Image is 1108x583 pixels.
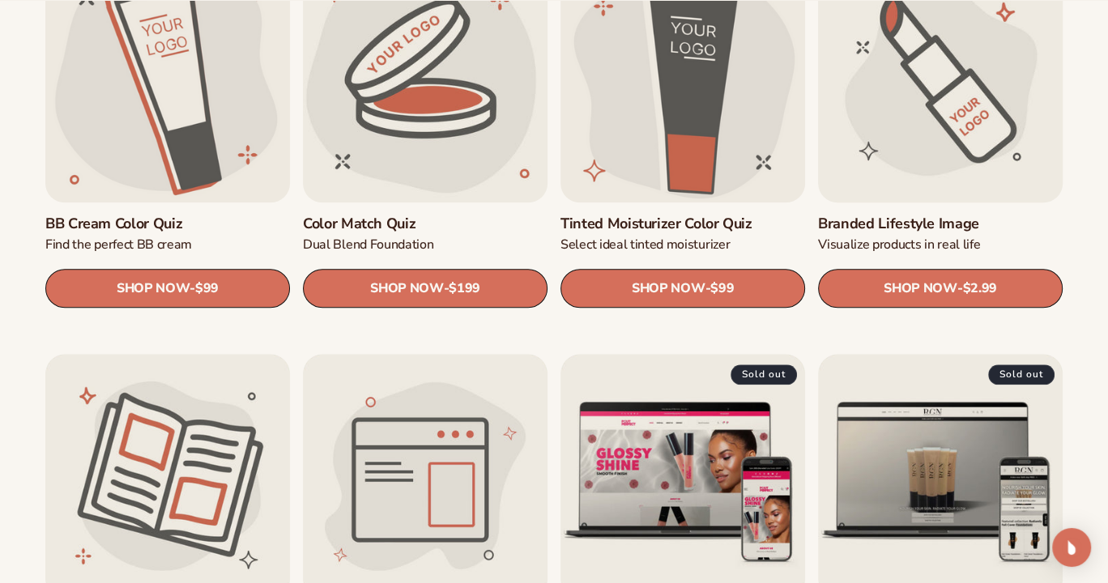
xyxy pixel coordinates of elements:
[303,215,548,233] a: Color Match Quiz
[45,215,290,233] a: BB Cream Color Quiz
[560,215,805,233] a: Tinted Moisturizer Color Quiz
[1052,528,1091,567] div: Open Intercom Messenger
[818,215,1063,233] a: Branded Lifestyle Image
[818,270,1063,309] a: SHOP NOW- $2.99
[45,270,290,309] a: SHOP NOW- $99
[560,270,805,309] a: SHOP NOW- $99
[303,270,548,309] a: SHOP NOW- $199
